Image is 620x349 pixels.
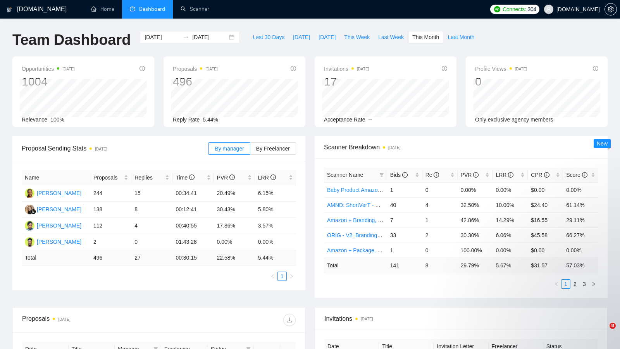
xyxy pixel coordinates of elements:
[255,185,296,202] td: 6.15%
[327,172,363,178] span: Scanner Name
[173,64,218,74] span: Proposals
[458,197,493,212] td: 32.50%
[475,116,553,123] span: Only exclusive agency members
[203,116,218,123] span: 5.44%
[327,247,456,253] a: Amazon + Package, Short prompt, >35$/h, no agency
[493,197,528,212] td: 10.00%
[214,202,255,218] td: 30.43%
[93,173,122,182] span: Proposals
[528,243,563,258] td: $0.00
[173,74,218,89] div: 496
[172,185,214,202] td: 00:34:41
[90,218,131,234] td: 112
[563,197,598,212] td: 61.14%
[183,34,189,40] span: to
[293,33,310,41] span: [DATE]
[255,202,296,218] td: 5.80%
[528,212,563,228] td: $16.55
[37,189,81,197] div: [PERSON_NAME]
[25,238,81,245] a: JA[PERSON_NAME]
[25,205,34,214] img: KY
[408,31,443,43] button: This Month
[58,317,70,322] time: [DATE]
[473,172,479,178] span: info-circle
[327,187,463,193] a: Baby Product Amazon, Short prompt, >35$/h, no agency
[434,172,439,178] span: info-circle
[172,202,214,218] td: 00:12:41
[90,202,131,218] td: 138
[422,182,458,197] td: 0
[270,174,276,180] span: info-circle
[37,221,81,230] div: [PERSON_NAME]
[503,5,526,14] span: Connects:
[90,250,131,265] td: 496
[37,205,81,214] div: [PERSON_NAME]
[563,228,598,243] td: 66.27%
[327,202,489,208] a: AMND: ShortVerT - V2_Branding, Short Prompt, >36$/h, no agency
[214,185,255,202] td: 20.49%
[361,317,373,321] time: [DATE]
[528,228,563,243] td: $45.58
[563,182,598,197] td: 0.00%
[387,182,422,197] td: 1
[324,64,369,74] span: Invitations
[255,234,296,250] td: 0.00%
[95,147,107,151] time: [DATE]
[214,218,255,234] td: 17.86%
[217,174,235,181] span: PVR
[597,140,608,147] span: New
[324,116,365,123] span: Acceptance Rate
[284,317,295,323] span: download
[496,172,513,178] span: LRR
[422,197,458,212] td: 4
[387,243,422,258] td: 1
[528,5,536,14] span: 304
[253,33,284,41] span: Last 30 Days
[528,182,563,197] td: $0.00
[25,237,34,247] img: JA
[327,217,457,223] a: Amazon + Branding, Short prompt, >35$/h, no agency
[493,182,528,197] td: 0.00%
[22,74,75,89] div: 1004
[229,174,235,180] span: info-circle
[289,31,314,43] button: [DATE]
[610,323,616,329] span: 8
[90,185,131,202] td: 244
[387,228,422,243] td: 33
[22,250,90,265] td: Total
[475,64,527,74] span: Profile Views
[12,31,131,49] h1: Team Dashboard
[475,74,527,89] div: 0
[289,274,294,279] span: right
[412,33,439,41] span: This Month
[176,174,194,181] span: Time
[422,243,458,258] td: 0
[131,218,172,234] td: 4
[593,66,598,71] span: info-circle
[62,67,74,71] time: [DATE]
[442,66,447,71] span: info-circle
[287,272,296,281] button: right
[508,172,513,178] span: info-circle
[215,145,244,152] span: By manager
[131,170,172,185] th: Replies
[50,116,64,123] span: 100%
[145,33,180,41] input: Start date
[189,174,195,180] span: info-circle
[22,116,47,123] span: Relevance
[388,145,400,150] time: [DATE]
[291,66,296,71] span: info-circle
[130,6,135,12] span: dashboard
[319,33,336,41] span: [DATE]
[390,172,408,178] span: Bids
[255,218,296,234] td: 3.57%
[493,212,528,228] td: 14.29%
[387,212,422,228] td: 7
[425,172,439,178] span: Re
[172,218,214,234] td: 00:40:55
[369,116,372,123] span: --
[344,33,370,41] span: This Week
[378,33,404,41] span: Last Week
[31,209,36,214] img: gigradar-bm.png
[458,212,493,228] td: 42.86%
